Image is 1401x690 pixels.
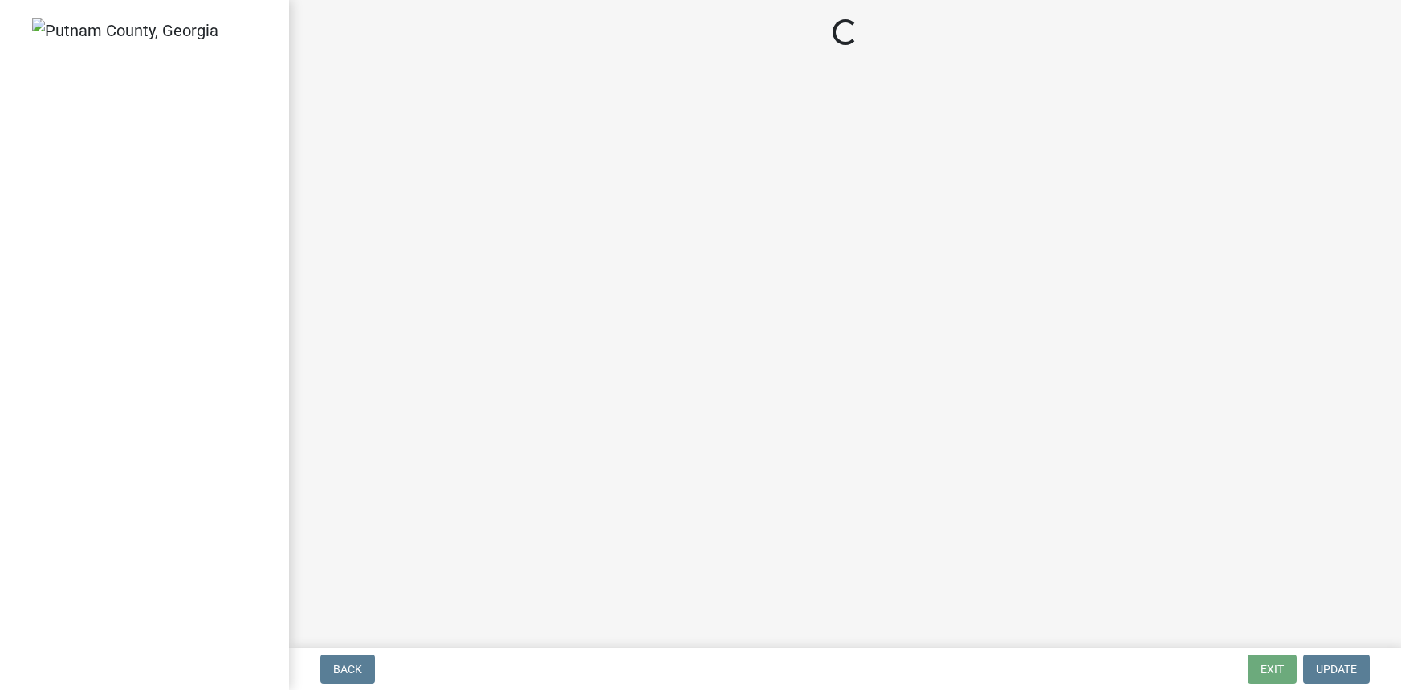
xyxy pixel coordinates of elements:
[1316,663,1357,676] span: Update
[320,655,375,684] button: Back
[32,18,218,43] img: Putnam County, Georgia
[1303,655,1370,684] button: Update
[333,663,362,676] span: Back
[1248,655,1297,684] button: Exit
